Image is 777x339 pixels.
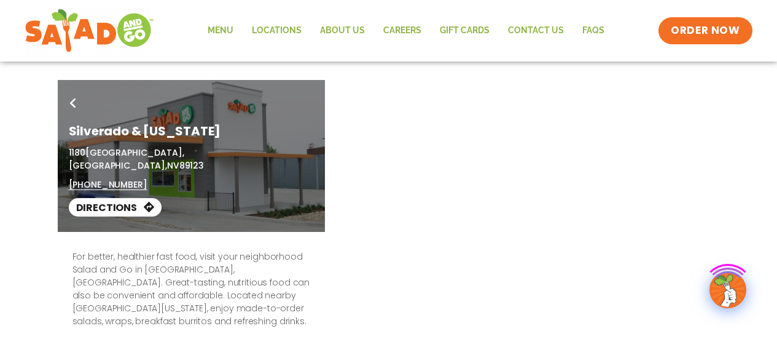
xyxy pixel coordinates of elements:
[431,17,499,45] a: GIFT CARDS
[69,122,314,140] h1: Silverado & [US_STATE]
[167,159,179,172] span: NV
[25,6,154,55] img: new-SAG-logo-768×292
[198,17,243,45] a: Menu
[671,23,740,38] span: ORDER NOW
[69,198,162,217] a: Directions
[243,17,311,45] a: Locations
[85,146,184,159] span: [GEOGRAPHIC_DATA],
[69,178,147,191] a: [PHONE_NUMBER]
[658,17,752,44] a: ORDER NOW
[69,146,85,159] span: 1180
[311,17,374,45] a: About Us
[69,159,167,172] span: [GEOGRAPHIC_DATA],
[72,250,310,328] p: For better, healthier fast food, visit your neighborhood Salad and Go in [GEOGRAPHIC_DATA], [GEOG...
[573,17,614,45] a: FAQs
[499,17,573,45] a: Contact Us
[198,17,614,45] nav: Menu
[374,17,431,45] a: Careers
[179,159,204,172] span: 89123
